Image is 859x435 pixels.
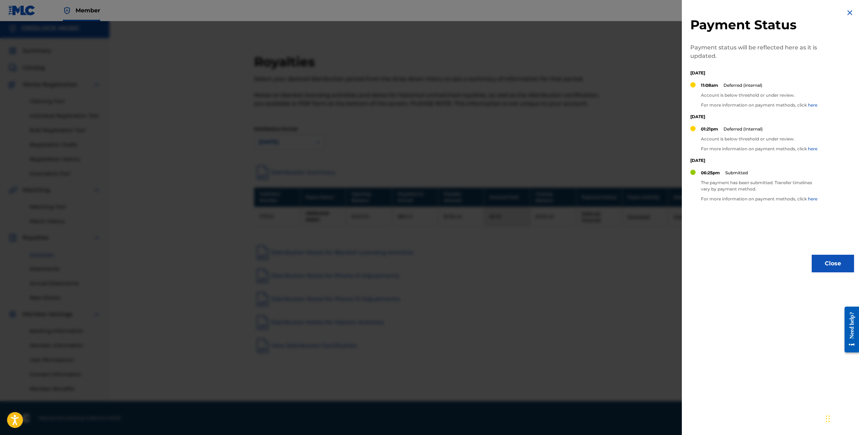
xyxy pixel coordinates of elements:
[701,92,817,98] p: Account is below threshold or under review.
[839,300,859,360] iframe: Resource Center
[63,6,71,15] img: Top Rightsholder
[701,82,718,89] p: 11:08am
[701,196,821,202] p: For more information on payment methods, click
[690,17,821,33] h2: Payment Status
[701,102,817,108] p: For more information on payment methods, click
[723,82,762,89] p: Deferred (internal)
[826,408,830,429] div: Drag
[808,102,817,108] a: here
[690,157,821,164] p: [DATE]
[76,6,100,14] span: Member
[690,70,821,76] p: [DATE]
[701,180,821,192] p: The payment has been submitted. Transfer timelines vary by payment method.
[701,146,817,152] p: For more information on payment methods, click
[690,43,821,60] p: Payment status will be reflected here as it is updated.
[808,146,817,151] a: here
[723,126,763,132] p: Deferred (Internal)
[812,255,854,272] button: Close
[808,196,817,201] a: here
[8,5,36,16] img: MLC Logo
[824,401,859,435] iframe: Chat Widget
[701,126,718,132] p: 01:21pm
[701,170,720,176] p: 06:25pm
[725,170,748,176] p: Submitted
[701,136,817,142] p: Account is below threshold or under review.
[690,114,821,120] p: [DATE]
